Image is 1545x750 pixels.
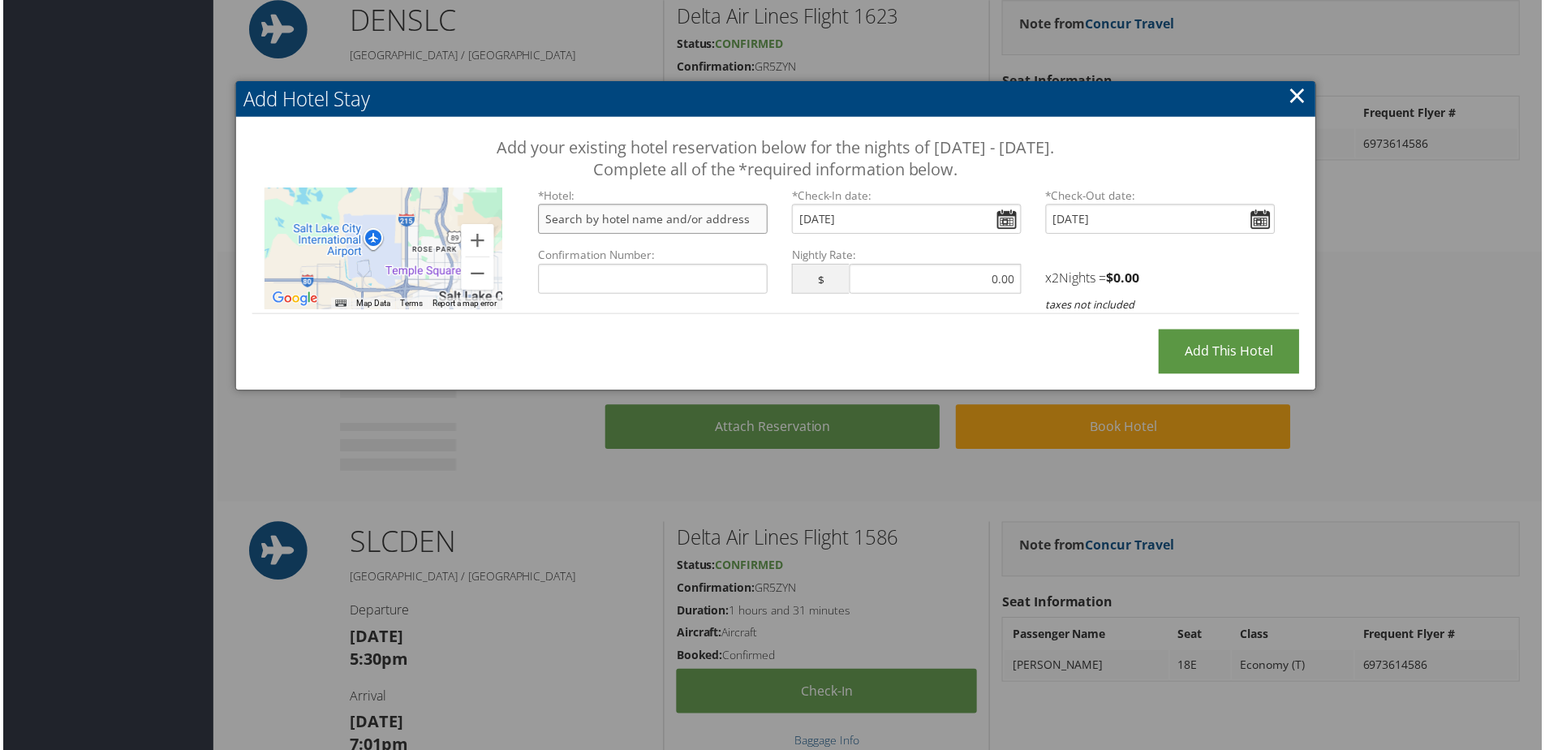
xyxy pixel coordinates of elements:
[266,289,320,310] a: Open this area in Google Maps (opens a new window)
[1047,269,1277,287] h4: x Nights =
[460,258,493,291] button: Zoom out
[398,300,421,308] a: Terms (opens in new tab)
[306,136,1246,182] h3: Add your existing hotel reservation below for the nights of [DATE] - [DATE]. Complete all of the ...
[792,265,850,295] span: $
[460,225,493,257] button: Zoom in
[850,265,1022,295] input: 0.00
[355,299,389,310] button: Map Data
[1290,79,1309,111] a: ×
[1108,269,1141,287] strong: $
[537,205,768,235] input: Search by hotel name and/or address
[1115,269,1141,287] span: 0.00
[537,188,768,205] label: *Hotel:
[334,299,345,310] button: Keyboard shortcuts
[1160,330,1302,375] input: Add this Hotel
[1047,188,1277,205] label: Check-Out date:
[1047,298,1136,312] i: taxes not included
[792,248,1022,264] label: Nightly Rate:
[1053,269,1061,287] span: 2
[537,248,768,264] label: Confirmation Number:
[266,289,320,310] img: Google
[792,188,1022,205] label: Check-In date:
[431,300,496,308] a: Report a map error
[234,81,1318,117] h2: Add Hotel Stay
